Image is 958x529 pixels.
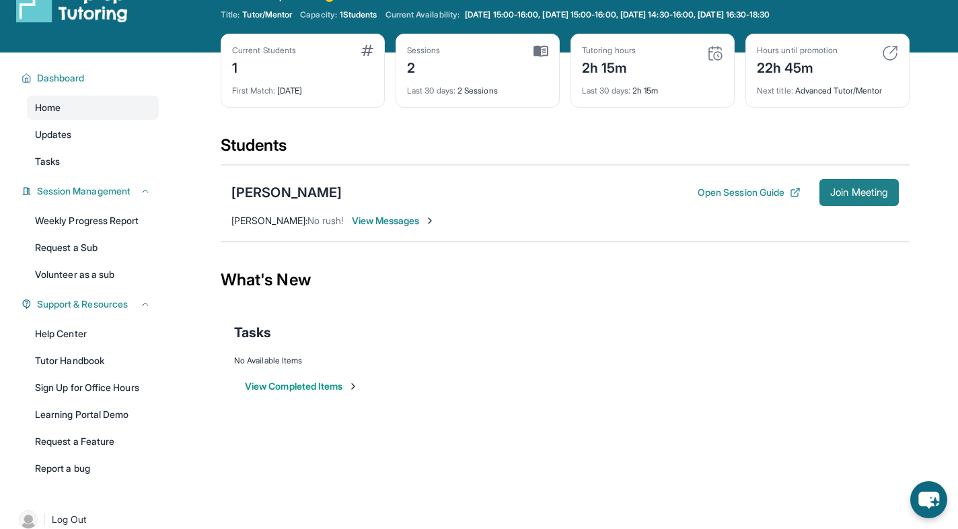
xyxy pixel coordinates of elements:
[232,77,373,96] div: [DATE]
[407,85,455,96] span: Last 30 days :
[231,183,342,202] div: [PERSON_NAME]
[232,56,296,77] div: 1
[757,77,898,96] div: Advanced Tutor/Mentor
[35,128,72,141] span: Updates
[245,380,359,393] button: View Completed Items
[27,149,159,174] a: Tasks
[27,96,159,120] a: Home
[582,77,723,96] div: 2h 15m
[910,481,947,518] button: chat-button
[407,56,441,77] div: 2
[37,184,131,198] span: Session Management
[232,45,296,56] div: Current Students
[231,215,307,226] span: [PERSON_NAME] :
[407,77,548,96] div: 2 Sessions
[234,355,896,366] div: No Available Items
[35,101,61,114] span: Home
[707,45,723,61] img: card
[830,188,888,197] span: Join Meeting
[757,85,793,96] span: Next title :
[32,297,151,311] button: Support & Resources
[32,184,151,198] button: Session Management
[52,513,87,526] span: Log Out
[221,250,910,310] div: What's New
[882,45,898,61] img: card
[361,45,373,56] img: card
[43,512,46,528] span: |
[27,122,159,147] a: Updates
[425,215,435,226] img: Chevron-Right
[27,209,159,233] a: Weekly Progress Report
[757,56,838,77] div: 22h 45m
[465,9,770,20] span: [DATE] 15:00-16:00, [DATE] 15:00-16:00, [DATE] 14:30-16:00, [DATE] 16:30-18:30
[462,9,772,20] a: [DATE] 15:00-16:00, [DATE] 15:00-16:00, [DATE] 14:30-16:00, [DATE] 16:30-18:30
[582,85,630,96] span: Last 30 days :
[352,214,436,227] span: View Messages
[27,236,159,260] a: Request a Sub
[533,45,548,57] img: card
[221,135,910,164] div: Students
[27,349,159,373] a: Tutor Handbook
[27,322,159,346] a: Help Center
[37,71,85,85] span: Dashboard
[407,45,441,56] div: Sessions
[232,85,275,96] span: First Match :
[582,56,636,77] div: 2h 15m
[340,9,377,20] span: 1 Students
[37,297,128,311] span: Support & Resources
[819,179,899,206] button: Join Meeting
[582,45,636,56] div: Tutoring hours
[242,9,292,20] span: Tutor/Mentor
[221,9,239,20] span: Title:
[35,155,60,168] span: Tasks
[27,262,159,287] a: Volunteer as a sub
[19,510,38,529] img: user-img
[32,71,151,85] button: Dashboard
[698,186,801,199] button: Open Session Guide
[234,323,271,342] span: Tasks
[27,456,159,481] a: Report a bug
[27,429,159,454] a: Request a Feature
[757,45,838,56] div: Hours until promotion
[27,376,159,400] a: Sign Up for Office Hours
[307,215,344,226] span: No rush!
[27,402,159,427] a: Learning Portal Demo
[300,9,337,20] span: Capacity:
[385,9,459,20] span: Current Availability:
